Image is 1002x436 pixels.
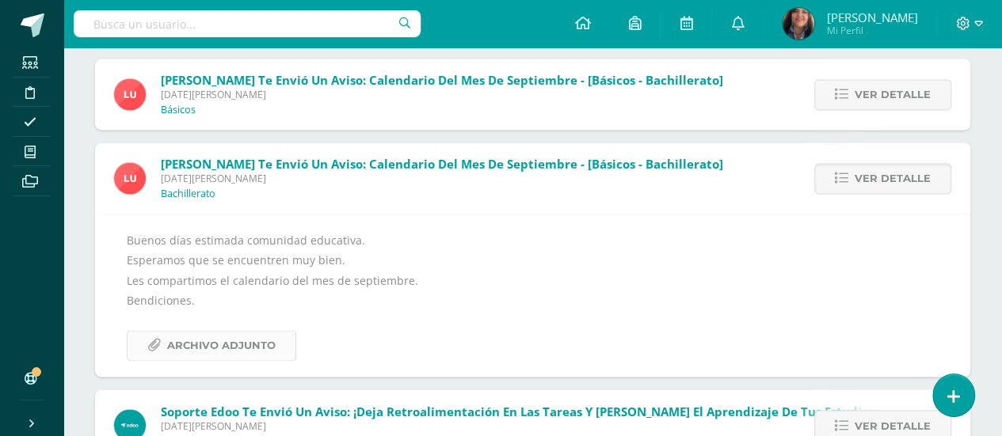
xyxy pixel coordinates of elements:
span: [DATE][PERSON_NAME] [161,172,723,185]
img: 5e9a15aa805efbf1b7537bc14e88b61e.png [114,78,146,110]
img: 5e9a15aa805efbf1b7537bc14e88b61e.png [114,162,146,194]
a: Archivo Adjunto [127,330,296,361]
span: [DATE][PERSON_NAME] [161,88,723,101]
span: [PERSON_NAME] [826,9,917,25]
p: Básicos [161,104,196,116]
img: 4a670a1482afde15e9519be56e5ae8a2.png [783,8,814,40]
div: Buenos días estimada comunidad educativa. Esperamos que se encuentren muy bien. Les compartimos e... [127,230,939,361]
span: Ver detalle [855,80,931,109]
span: Archivo Adjunto [167,331,276,360]
input: Busca un usuario... [74,10,421,37]
span: Mi Perfil [826,24,917,37]
span: Soporte Edoo te envió un aviso: ¡Deja Retroalimentación en las Tareas y [PERSON_NAME] el Aprendiz... [161,403,898,419]
span: [PERSON_NAME] te envió un aviso: Calendario del mes de septiembre - [Básicos - Bachillerato] [161,156,723,172]
p: Bachillerato [161,188,215,200]
span: [PERSON_NAME] te envió un aviso: Calendario del mes de septiembre - [Básicos - Bachillerato] [161,72,723,88]
span: [DATE][PERSON_NAME] [161,419,898,432]
span: Ver detalle [855,164,931,193]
